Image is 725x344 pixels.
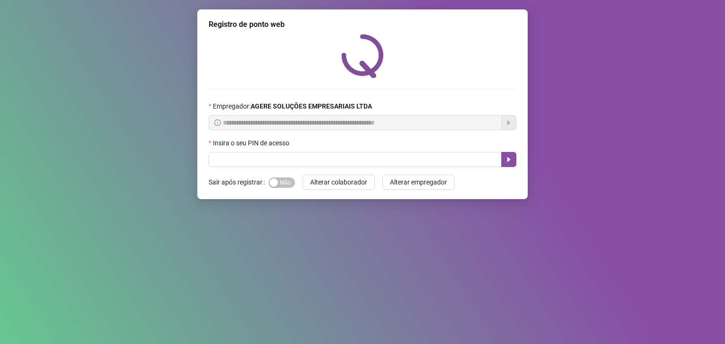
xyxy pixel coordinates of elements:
[505,156,513,163] span: caret-right
[214,119,221,126] span: info-circle
[209,175,269,190] label: Sair após registrar
[310,177,367,187] span: Alterar colaborador
[251,102,372,110] strong: AGERE SOLUÇÕES EMPRESARIAIS LTDA
[303,175,375,190] button: Alterar colaborador
[209,138,295,148] label: Insira o seu PIN de acesso
[213,101,372,111] span: Empregador :
[341,34,384,78] img: QRPoint
[390,177,447,187] span: Alterar empregador
[209,19,516,30] div: Registro de ponto web
[382,175,455,190] button: Alterar empregador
